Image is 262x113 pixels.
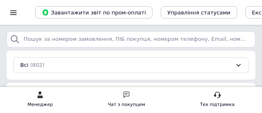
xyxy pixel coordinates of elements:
[42,9,146,16] span: Завантажити звіт по пром-оплаті
[108,101,145,109] div: Чат з покупцем
[167,9,231,16] span: Управління статусами
[200,101,235,109] div: Тех підтримка
[161,6,237,19] button: Управління статусами
[35,6,152,19] button: Завантажити звіт по пром-оплаті
[27,101,52,109] div: Менеджер
[7,31,255,47] input: Пошук за номером замовлення, ПІБ покупця, номером телефону, Email, номером накладної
